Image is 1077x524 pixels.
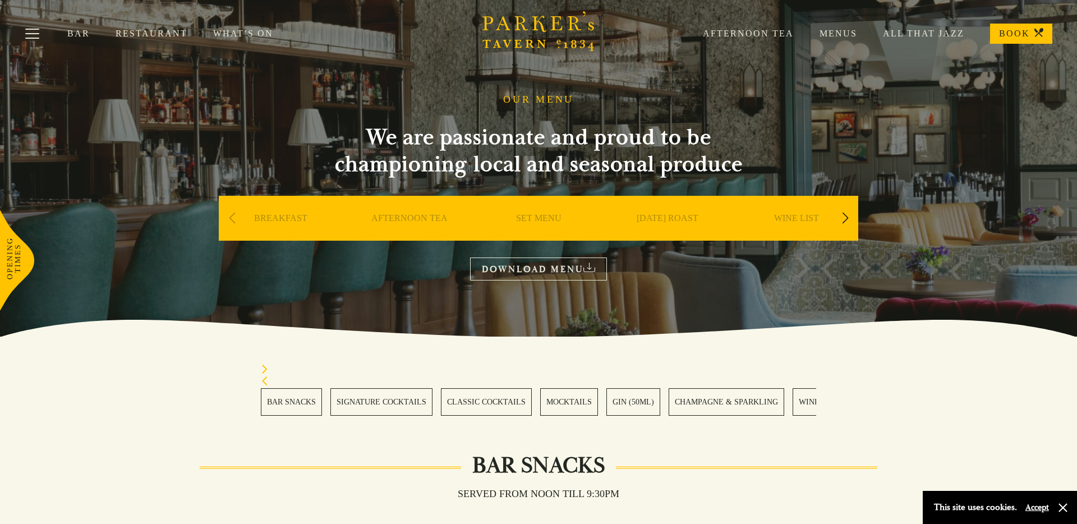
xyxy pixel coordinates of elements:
[516,213,561,258] a: SET MENU
[461,452,616,479] h2: Bar Snacks
[441,388,532,416] a: 3 / 28
[219,196,342,274] div: 1 / 9
[1025,502,1049,513] button: Accept
[1057,502,1069,513] button: Close and accept
[735,196,858,274] div: 5 / 9
[606,388,660,416] a: 5 / 28
[503,94,574,106] h1: OUR MENU
[261,365,816,376] div: Next slide
[637,213,698,258] a: [DATE] ROAST
[606,196,729,274] div: 4 / 9
[934,499,1017,516] p: This site uses cookies.
[793,388,830,416] a: 7 / 28
[774,213,819,258] a: WINE LIST
[837,206,853,231] div: Next slide
[371,213,448,258] a: AFTERNOON TEA
[314,124,763,178] h2: We are passionate and proud to be championing local and seasonal produce
[224,206,240,231] div: Previous slide
[477,196,600,274] div: 3 / 9
[261,376,816,388] div: Previous slide
[330,388,432,416] a: 2 / 28
[470,258,607,281] a: DOWNLOAD MENU
[669,388,784,416] a: 6 / 28
[254,213,307,258] a: BREAKFAST
[447,488,630,500] h3: Served from noon till 9:30pm
[348,196,471,274] div: 2 / 9
[261,388,322,416] a: 1 / 28
[540,388,598,416] a: 4 / 28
